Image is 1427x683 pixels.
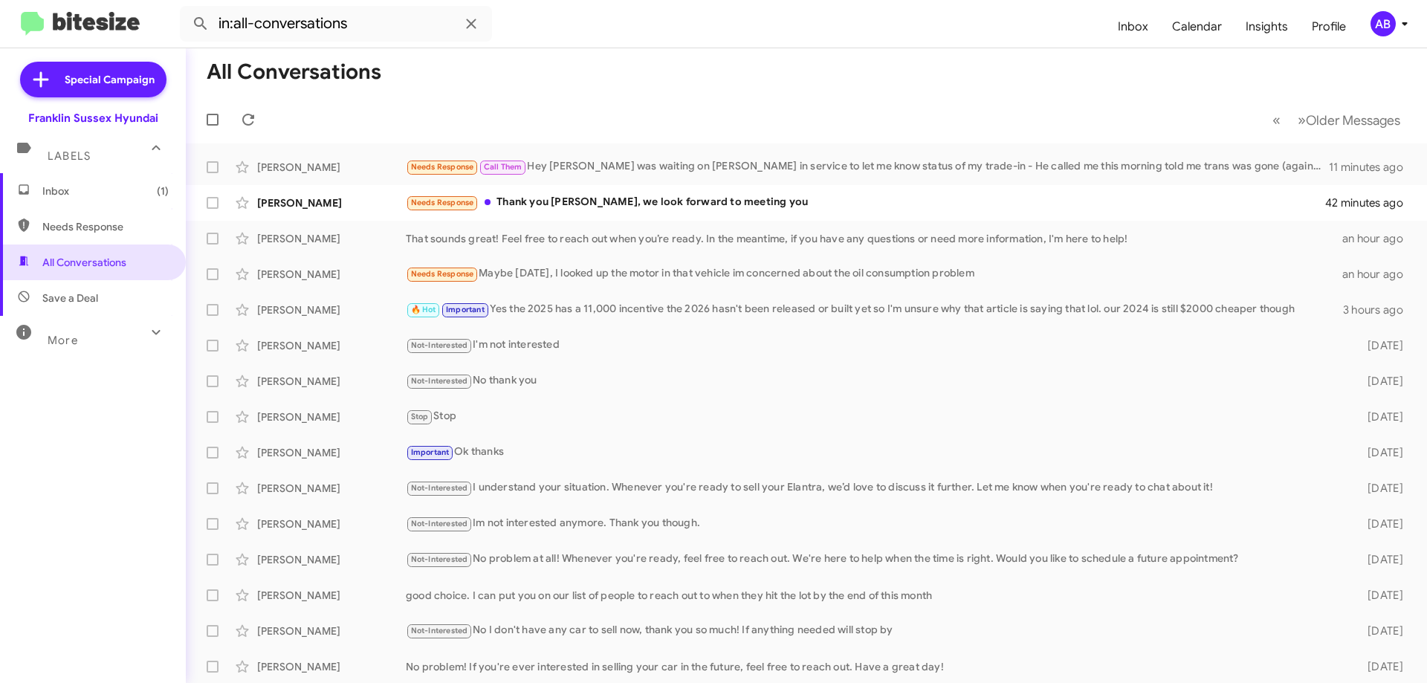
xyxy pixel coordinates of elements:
[411,269,474,279] span: Needs Response
[411,305,436,314] span: 🔥 Hot
[20,62,166,97] a: Special Campaign
[1289,105,1409,135] button: Next
[1344,517,1415,531] div: [DATE]
[1300,5,1358,48] a: Profile
[42,255,126,270] span: All Conversations
[1160,5,1234,48] a: Calendar
[1234,5,1300,48] a: Insights
[411,554,468,564] span: Not-Interested
[484,162,522,172] span: Call Them
[157,184,169,198] span: (1)
[42,219,169,234] span: Needs Response
[411,376,468,386] span: Not-Interested
[257,552,406,567] div: [PERSON_NAME]
[406,301,1343,318] div: Yes the 2025 has a 11,000 incentive the 2026 hasn't been released or built yet so I'm unsure why ...
[1344,624,1415,638] div: [DATE]
[411,198,474,207] span: Needs Response
[1371,11,1396,36] div: AB
[406,659,1344,674] div: No problem! If you're ever interested in selling your car in the future, feel free to reach out. ...
[406,265,1342,282] div: Maybe [DATE], I looked up the motor in that vehicle im concerned about the oil consumption problem
[1329,160,1415,175] div: 11 minutes ago
[406,408,1344,425] div: Stop
[257,231,406,246] div: [PERSON_NAME]
[411,447,450,457] span: Important
[180,6,492,42] input: Search
[257,160,406,175] div: [PERSON_NAME]
[1344,588,1415,603] div: [DATE]
[1358,11,1411,36] button: AB
[406,588,1344,603] div: good choice. I can put you on our list of people to reach out to when they hit the lot by the end...
[1344,445,1415,460] div: [DATE]
[1106,5,1160,48] a: Inbox
[207,60,381,84] h1: All Conversations
[1342,267,1415,282] div: an hour ago
[406,194,1326,211] div: Thank you [PERSON_NAME], we look forward to meeting you
[411,412,429,421] span: Stop
[1344,338,1415,353] div: [DATE]
[257,267,406,282] div: [PERSON_NAME]
[411,340,468,350] span: Not-Interested
[42,291,98,305] span: Save a Deal
[406,337,1344,354] div: I'm not interested
[406,444,1344,461] div: Ok thanks
[1263,105,1290,135] button: Previous
[257,624,406,638] div: [PERSON_NAME]
[406,372,1344,389] div: No thank you
[28,111,158,126] div: Franklin Sussex Hyundai
[65,72,155,87] span: Special Campaign
[257,588,406,603] div: [PERSON_NAME]
[1343,302,1415,317] div: 3 hours ago
[42,184,169,198] span: Inbox
[257,517,406,531] div: [PERSON_NAME]
[1342,231,1415,246] div: an hour ago
[1298,111,1306,129] span: »
[446,305,485,314] span: Important
[48,149,91,163] span: Labels
[1272,111,1281,129] span: «
[48,334,78,347] span: More
[406,231,1342,246] div: That sounds great! Feel free to reach out when you’re ready. In the meantime, if you have any que...
[406,515,1344,532] div: Im not interested anymore. Thank you though.
[411,162,474,172] span: Needs Response
[1344,481,1415,496] div: [DATE]
[1344,659,1415,674] div: [DATE]
[257,445,406,460] div: [PERSON_NAME]
[1326,195,1415,210] div: 42 minutes ago
[257,195,406,210] div: [PERSON_NAME]
[406,479,1344,496] div: I understand your situation. Whenever you're ready to sell your Elantra, we’d love to discuss it ...
[257,410,406,424] div: [PERSON_NAME]
[1264,105,1409,135] nav: Page navigation example
[257,302,406,317] div: [PERSON_NAME]
[1344,410,1415,424] div: [DATE]
[1344,374,1415,389] div: [DATE]
[411,626,468,635] span: Not-Interested
[406,551,1344,568] div: No problem at all! Whenever you're ready, feel free to reach out. We're here to help when the tim...
[406,622,1344,639] div: No I don't have any car to sell now, thank you so much! If anything needed will stop by
[257,374,406,389] div: [PERSON_NAME]
[257,338,406,353] div: [PERSON_NAME]
[257,659,406,674] div: [PERSON_NAME]
[1306,112,1400,129] span: Older Messages
[411,519,468,528] span: Not-Interested
[411,483,468,493] span: Not-Interested
[1344,552,1415,567] div: [DATE]
[257,481,406,496] div: [PERSON_NAME]
[406,158,1329,175] div: Hey [PERSON_NAME] was waiting on [PERSON_NAME] in service to let me know status of my trade-in - ...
